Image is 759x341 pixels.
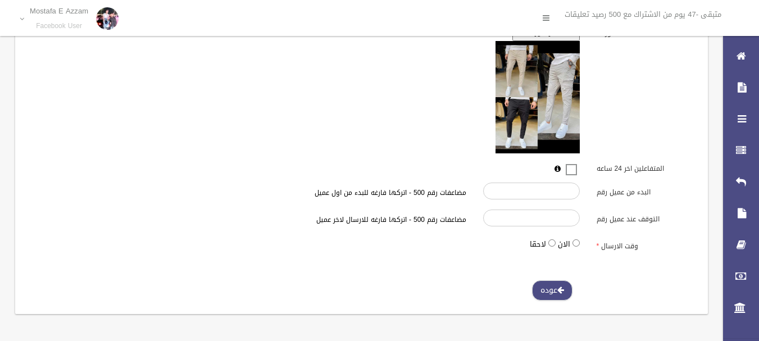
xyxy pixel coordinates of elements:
p: Mostafa E Azzam [30,7,88,15]
a: عوده [532,280,572,301]
h6: مضاعفات رقم 500 - اتركها فارغه للارسال لاخر عميل [200,216,466,224]
label: الان [558,238,570,251]
label: التوقف عند عميل رقم [588,210,702,225]
label: البدء من عميل رقم [588,183,702,198]
label: وقت الارسال [588,237,702,253]
small: Facebook User [30,22,88,30]
label: لاحقا [530,238,546,251]
label: المتفاعلين اخر 24 ساعه [588,160,702,175]
h6: مضاعفات رقم 500 - اتركها فارغه للبدء من اول عميل [200,189,466,197]
img: معاينه الصوره [496,41,580,153]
